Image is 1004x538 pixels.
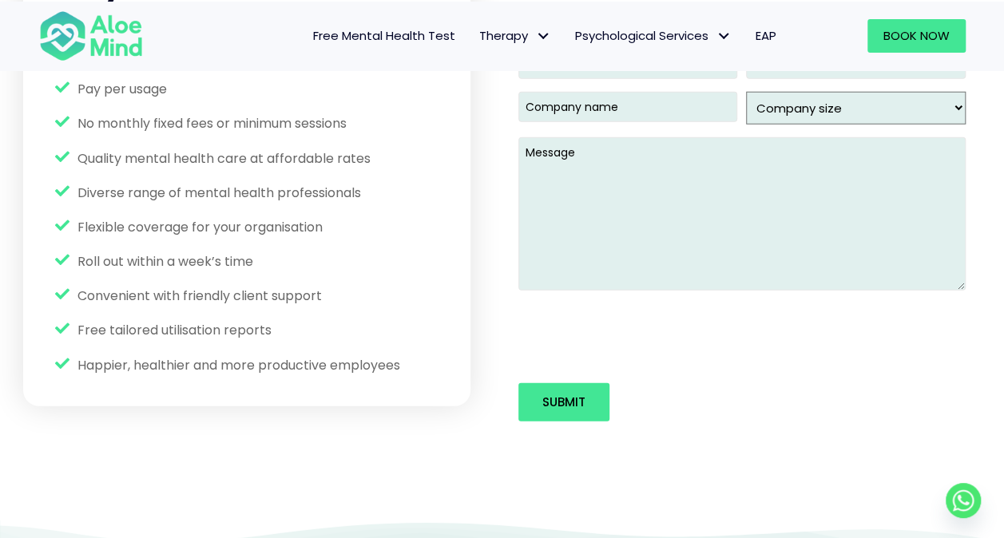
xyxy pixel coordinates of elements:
a: TherapyTherapy: submenu [467,19,563,53]
span: Pay per usage [77,80,167,98]
iframe: reCAPTCHA [518,303,761,366]
span: Roll out within a week’s time [77,252,253,271]
span: Psychological Services: submenu [712,24,736,47]
span: Free Mental Health Test [313,27,455,44]
input: Company name [518,92,737,122]
a: Book Now [867,19,966,53]
span: Book Now [883,27,950,44]
span: Therapy: submenu [532,24,555,47]
span: Happier, healthier and more productive employees [77,356,400,374]
a: Whatsapp [946,483,981,518]
a: Psychological ServicesPsychological Services: submenu [563,19,744,53]
input: Submit [518,383,609,421]
span: EAP [756,27,776,44]
img: Aloe mind Logo [39,10,143,62]
span: No monthly fixed fees or minimum sessions [77,114,347,133]
span: Diverse range of mental health professionals [77,184,361,202]
span: Free tailored utilisation reports [77,321,272,339]
span: Quality mental health care at affordable rates [77,149,371,168]
span: Convenient with friendly client support [77,287,322,305]
span: Flexible coverage for your organisation [77,218,323,236]
a: Free Mental Health Test [301,19,467,53]
nav: Menu [164,19,788,53]
a: EAP [744,19,788,53]
span: Psychological Services [575,27,732,44]
span: Therapy [479,27,551,44]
